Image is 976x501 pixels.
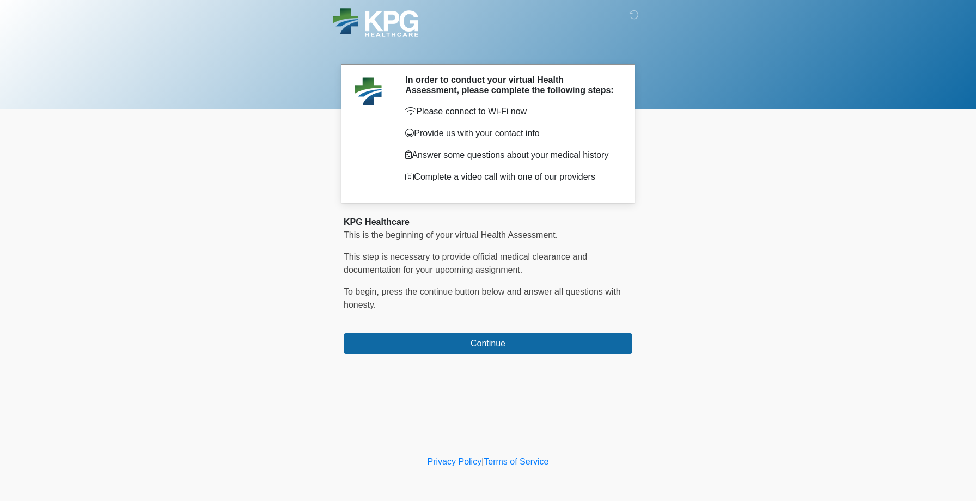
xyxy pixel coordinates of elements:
span: To begin, ﻿﻿﻿﻿﻿﻿﻿﻿﻿﻿﻿﻿﻿﻿﻿﻿﻿press the continue button below and answer all questions with honesty. [344,287,621,309]
p: Please connect to Wi-Fi now [405,105,616,118]
h2: In order to conduct your virtual Health Assessment, please complete the following steps: [405,75,616,95]
button: Continue [344,333,632,354]
a: Terms of Service [484,457,548,466]
p: Provide us with your contact info [405,127,616,140]
img: Agent Avatar [352,75,385,107]
img: KPG Healthcare Logo [333,8,418,37]
p: Answer some questions about your medical history [405,149,616,162]
span: This is the beginning of your virtual Health Assessment. [344,230,558,240]
a: Privacy Policy [428,457,482,466]
p: Complete a video call with one of our providers [405,170,616,184]
h1: ‎ ‎ ‎ [335,39,640,59]
div: KPG Healthcare [344,216,632,229]
span: This step is necessary to provide official medical clearance and documentation for your upcoming ... [344,252,587,274]
a: | [481,457,484,466]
